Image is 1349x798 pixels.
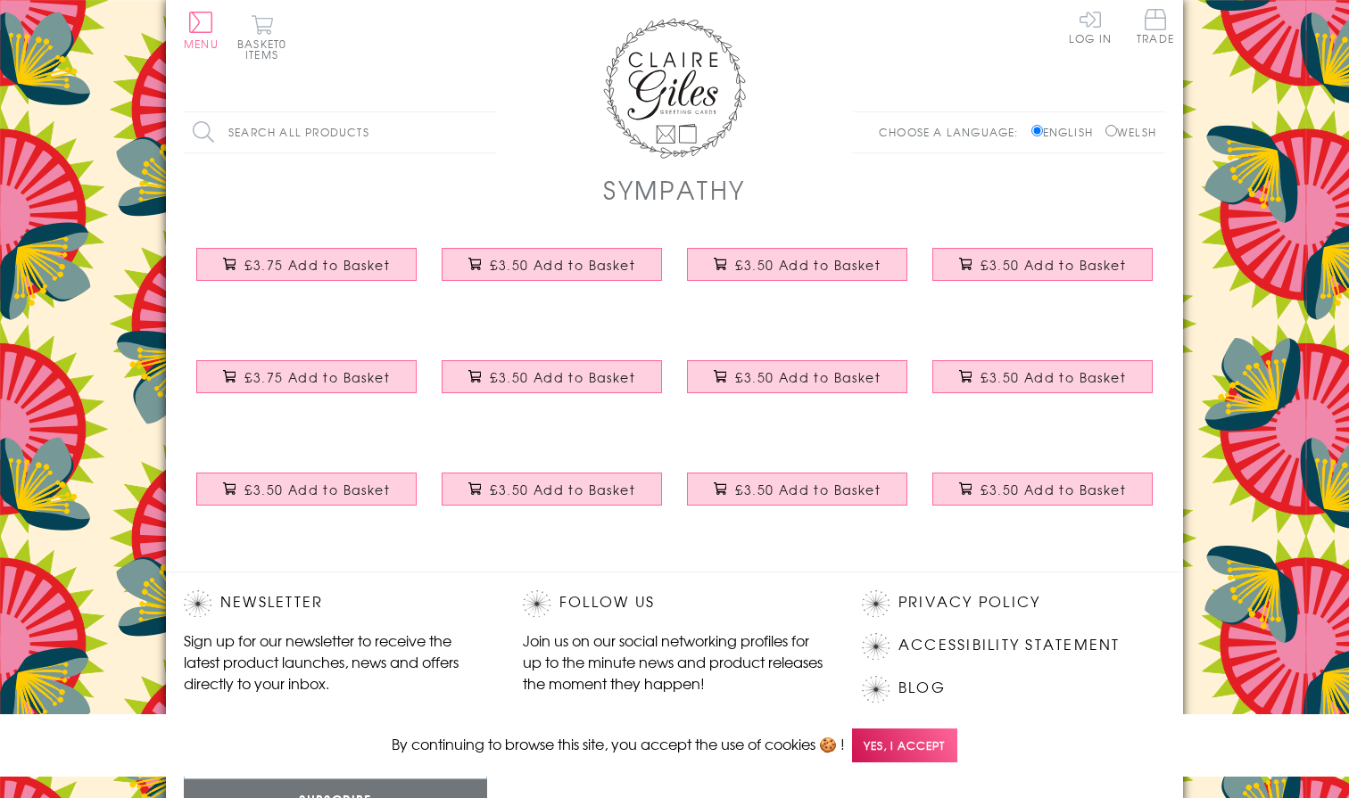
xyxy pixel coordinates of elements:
[1031,125,1043,136] input: English
[244,481,390,498] span: £3.50 Add to Basket
[981,368,1126,386] span: £3.50 Add to Basket
[184,629,487,694] p: Sign up for our newsletter to receive the latest product launches, news and offers directly to yo...
[981,256,1126,274] span: £3.50 Add to Basket
[237,14,286,60] button: Basket0 items
[442,473,663,506] button: £3.50 Add to Basket
[898,676,946,700] a: Blog
[184,459,429,536] a: Sympathy, Sorry, Thinking of you Card, Flowers, Sorry £3.50 Add to Basket
[920,459,1165,536] a: Sympathy, Sorry, Thinking of you Card, Flowers, Sorry for the loss of your pet £3.50 Add to Basket
[898,590,1040,614] a: Privacy Policy
[429,234,674,311] a: Sympathy, Sorry, Thinking of you Card, Blue Star, Embellished with a padded star £3.50 Add to Basket
[898,633,1121,657] a: Accessibility Statement
[852,728,957,763] span: Yes, I accept
[932,248,1154,281] button: £3.50 Add to Basket
[184,36,219,52] span: Menu
[490,368,635,386] span: £3.50 Add to Basket
[879,124,1028,140] p: Choose a language:
[1069,9,1112,44] a: Log In
[932,360,1154,393] button: £3.50 Add to Basket
[429,459,674,536] a: Sympathy Card, Sorry Thinking of you, White Flowers fabric butterfly Embellished £3.50 Add to Basket
[735,256,881,274] span: £3.50 Add to Basket
[674,347,920,424] a: Sympathy Card, Sorry, Thinking of you, Sky & Clouds, Embossed and Foiled text £3.50 Add to Basket
[687,248,908,281] button: £3.50 Add to Basket
[674,234,920,311] a: Sympathy, Sorry, Thinking of you Card, Fern Flowers, Thoughts & Prayers £3.50 Add to Basket
[196,360,418,393] button: £3.75 Add to Basket
[245,36,286,62] span: 0 items
[244,368,390,386] span: £3.75 Add to Basket
[184,234,429,311] a: Sympathy Card, Sorry, Thinking of you, Embellished with pompoms £3.75 Add to Basket
[920,347,1165,424] a: Sympathy, Sorry, Thinking of you Card, Flowers, With Love £3.50 Add to Basket
[196,248,418,281] button: £3.75 Add to Basket
[184,112,496,152] input: Search all products
[1031,124,1102,140] label: English
[687,360,908,393] button: £3.50 Add to Basket
[523,629,826,694] p: Join us on our social networking profiles for up to the minute news and product releases the mome...
[932,473,1154,506] button: £3.50 Add to Basket
[244,256,390,274] span: £3.75 Add to Basket
[1105,125,1117,136] input: Welsh
[1137,9,1174,47] a: Trade
[478,112,496,152] input: Search
[184,590,487,617] h2: Newsletter
[490,481,635,498] span: £3.50 Add to Basket
[1105,124,1156,140] label: Welsh
[442,248,663,281] button: £3.50 Add to Basket
[674,459,920,536] a: Sympathy, Sorry, Thinking of you Card, Flowers, Sympathy £3.50 Add to Basket
[981,481,1126,498] span: £3.50 Add to Basket
[184,12,219,49] button: Menu
[184,347,429,424] a: Sympathy Card, Flowers, Embellished with a colourful tassel £3.75 Add to Basket
[1137,9,1174,44] span: Trade
[735,481,881,498] span: £3.50 Add to Basket
[523,590,826,617] h2: Follow Us
[196,473,418,506] button: £3.50 Add to Basket
[687,473,908,506] button: £3.50 Add to Basket
[442,360,663,393] button: £3.50 Add to Basket
[603,18,746,159] img: Claire Giles Greetings Cards
[490,256,635,274] span: £3.50 Add to Basket
[603,171,746,208] h1: Sympathy
[920,234,1165,311] a: Sympathy, Sorry, Thinking of you Card, Watercolour, With Sympathy £3.50 Add to Basket
[735,368,881,386] span: £3.50 Add to Basket
[429,347,674,424] a: Sympathy, Sorry, Thinking of you Card, Heart, fabric butterfly Embellished £3.50 Add to Basket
